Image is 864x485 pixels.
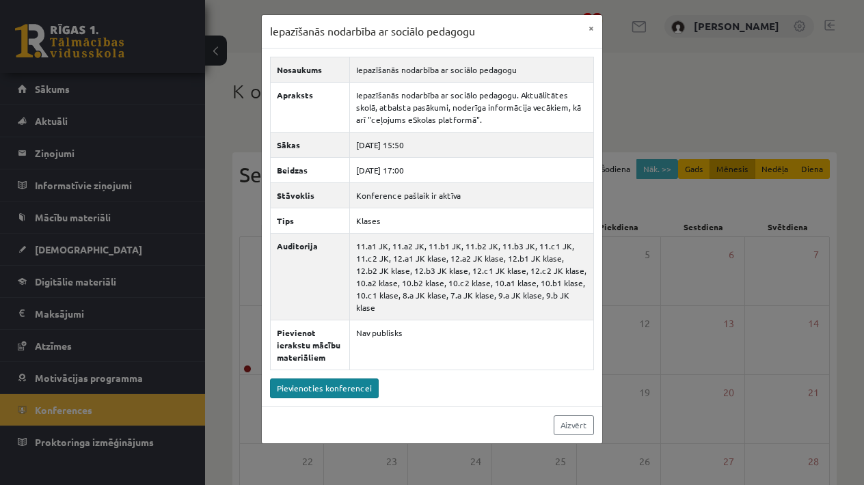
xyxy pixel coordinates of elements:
[350,208,594,233] td: Klases
[271,208,350,233] th: Tips
[350,132,594,157] td: [DATE] 15:50
[271,57,350,82] th: Nosaukums
[271,132,350,157] th: Sākas
[270,23,475,40] h3: Iepazīšanās nodarbība ar sociālo pedagogu
[350,320,594,370] td: Nav publisks
[350,57,594,82] td: Iepazīšanās nodarbība ar sociālo pedagogu
[270,378,379,398] a: Pievienoties konferencei
[580,15,602,41] button: ×
[350,233,594,320] td: 11.a1 JK, 11.a2 JK, 11.b1 JK, 11.b2 JK, 11.b3 JK, 11.c1 JK, 11.c2 JK, 12.a1 JK klase, 12.a2 JK kl...
[271,320,350,370] th: Pievienot ierakstu mācību materiāliem
[350,157,594,182] td: [DATE] 17:00
[350,82,594,132] td: Iepazīšanās nodarbība ar sociālo pedagogu. Aktuālitātes skolā, atbalsta pasākumi, noderīga inform...
[350,182,594,208] td: Konference pašlaik ir aktīva
[271,233,350,320] th: Auditorija
[271,182,350,208] th: Stāvoklis
[554,415,594,435] a: Aizvērt
[271,157,350,182] th: Beidzas
[271,82,350,132] th: Apraksts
